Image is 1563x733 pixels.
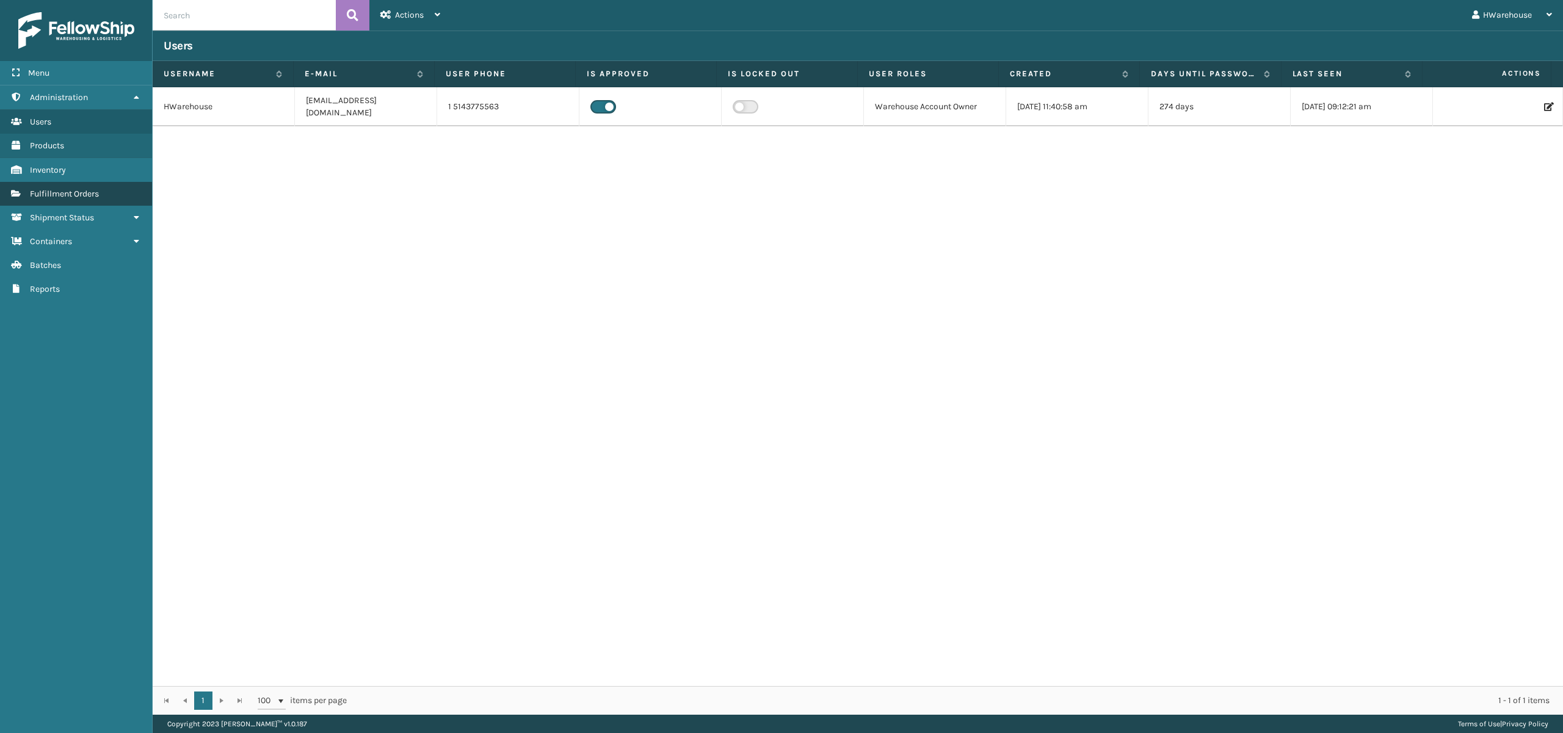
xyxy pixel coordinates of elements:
span: Actions [395,10,424,20]
label: Is Approved [587,68,705,79]
span: Containers [30,236,72,247]
span: Menu [28,68,49,78]
p: Copyright 2023 [PERSON_NAME]™ v 1.0.187 [167,715,307,733]
a: Terms of Use [1458,720,1500,728]
span: Actions [1426,63,1548,84]
label: Username [164,68,270,79]
span: Inventory [30,165,66,175]
label: Is Locked Out [728,68,846,79]
td: HWarehouse [153,87,295,126]
td: Warehouse Account Owner [864,87,1006,126]
td: [EMAIL_ADDRESS][DOMAIN_NAME] [295,87,437,126]
td: 274 days [1148,87,1291,126]
label: User Roles [869,68,987,79]
label: Last Seen [1293,68,1399,79]
td: 1 5143775563 [437,87,579,126]
label: User phone [446,68,564,79]
span: 100 [258,695,276,707]
span: Products [30,140,64,151]
span: Batches [30,260,61,270]
span: Reports [30,284,60,294]
span: Administration [30,92,88,103]
label: Created [1010,68,1116,79]
td: [DATE] 09:12:21 am [1291,87,1433,126]
td: [DATE] 11:40:58 am [1006,87,1148,126]
a: Privacy Policy [1502,720,1548,728]
label: E-mail [305,68,411,79]
div: 1 - 1 of 1 items [364,695,1550,707]
span: Shipment Status [30,212,94,223]
img: logo [18,12,134,49]
a: 1 [194,691,212,710]
div: | [1458,715,1548,733]
label: Days until password expires [1151,68,1257,79]
span: Users [30,117,51,127]
span: items per page [258,691,347,710]
span: Fulfillment Orders [30,189,99,199]
i: Edit [1544,103,1551,111]
h3: Users [164,38,193,53]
